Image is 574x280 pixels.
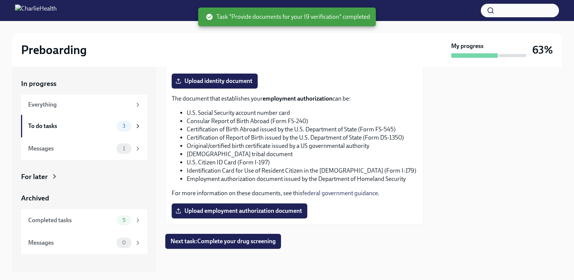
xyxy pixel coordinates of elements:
[187,167,417,175] li: Identification Card for Use of Resident Citizen in the [DEMOGRAPHIC_DATA] (Form I-179)
[532,43,553,57] h3: 63%
[187,134,417,142] li: Certification of Report of Birth issued by the U.S. Department of State (Form DS-1350)
[21,42,87,57] h2: Preboarding
[177,207,302,215] span: Upload employment authorization document
[187,109,417,117] li: U.S. Social Security account number card
[21,79,147,89] a: In progress
[15,5,57,17] img: CharlieHealth
[28,216,113,224] div: Completed tasks
[172,74,258,89] label: Upload identity document
[28,101,131,109] div: Everything
[118,123,130,129] span: 3
[118,240,130,245] span: 0
[28,145,113,153] div: Messages
[28,239,113,247] div: Messages
[21,232,147,254] a: Messages0
[118,217,130,223] span: 5
[451,42,483,50] strong: My progress
[171,238,276,245] span: Next task : Complete your drug screening
[21,193,147,203] a: Archived
[172,95,417,103] p: The document that establishes your can be:
[118,146,130,151] span: 1
[206,13,370,21] span: Task "Provide documents for your I9 verification" completed
[187,117,417,125] li: Consular Report of Birth Abroad (Form FS-240)
[21,209,147,232] a: Completed tasks5
[263,95,332,102] strong: employment authorization
[21,115,147,137] a: To do tasks3
[21,95,147,115] a: Everything
[21,137,147,160] a: Messages1
[302,190,378,197] a: federal government guidance
[187,175,417,183] li: Employment authorization document issued by the Department of Homeland Security
[21,172,147,182] a: For later
[21,172,48,182] div: For later
[172,189,417,197] p: For more information on these documents, see this .
[187,150,417,158] li: [DEMOGRAPHIC_DATA] tribal document
[165,234,281,249] button: Next task:Complete your drug screening
[28,122,113,130] div: To do tasks
[177,77,252,85] span: Upload identity document
[172,203,307,218] label: Upload employment authorization document
[187,158,417,167] li: U.S. Citizen ID Card (Form I-197)
[187,142,417,150] li: Original/certified birth certificate issued by a US governmental authority
[187,125,417,134] li: Certification of Birth Abroad issued by the U.S. Department of State (Form FS-545)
